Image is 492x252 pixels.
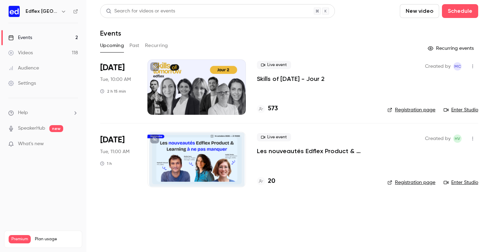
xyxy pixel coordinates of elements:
a: Enter Studio [444,106,478,113]
div: Videos [8,49,33,56]
a: Les nouveautés Edflex Product & Learning à ne pas manquer [257,147,376,155]
button: Past [129,40,139,51]
span: Hélène VENTURINI [453,134,462,143]
div: Sep 23 Tue, 10:00 AM (Europe/Berlin) [100,59,136,115]
div: Events [8,34,32,41]
div: 2 h 15 min [100,88,126,94]
span: Tue, 10:00 AM [100,76,131,83]
li: help-dropdown-opener [8,109,78,116]
div: Oct 14 Tue, 11:00 AM (Europe/Paris) [100,132,136,187]
div: Settings [8,80,36,87]
a: Enter Studio [444,179,478,186]
span: [DATE] [100,62,125,73]
h6: Edflex [GEOGRAPHIC_DATA] [26,8,58,15]
div: 1 h [100,161,112,166]
button: Schedule [442,4,478,18]
span: MC [454,62,461,71]
button: New video [400,4,439,18]
a: Registration page [387,179,435,186]
div: Search for videos or events [106,8,175,15]
span: Tue, 11:00 AM [100,148,129,155]
span: What's new [18,140,44,148]
span: Live event [257,133,291,141]
span: [DATE] [100,134,125,146]
span: Plan usage [35,236,78,242]
span: new [49,125,63,132]
span: Created by [425,62,451,71]
a: 573 [257,104,278,113]
span: Manon Cousin [453,62,462,71]
span: Premium [9,235,31,243]
div: Audience [8,65,39,72]
button: Recurring [145,40,168,51]
button: Upcoming [100,40,124,51]
a: 20 [257,177,275,186]
span: Live event [257,61,291,69]
img: Edflex France [9,6,20,17]
span: Help [18,109,28,116]
button: Recurring events [425,43,478,54]
a: Skills of [DATE] - Jour 2 [257,75,325,83]
span: HV [455,134,460,143]
a: SpeakerHub [18,125,45,132]
iframe: Noticeable Trigger [70,141,78,147]
span: Created by [425,134,451,143]
h1: Events [100,29,121,37]
h4: 20 [268,177,275,186]
h4: 573 [268,104,278,113]
a: Registration page [387,106,435,113]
